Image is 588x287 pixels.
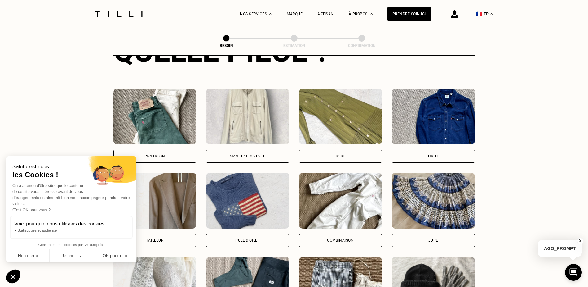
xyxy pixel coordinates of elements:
[269,13,272,15] img: Menu déroulant
[113,173,197,229] img: Tilli retouche votre Tailleur
[428,239,438,242] div: Jupe
[230,154,265,158] div: Manteau & Veste
[146,239,164,242] div: Tailleur
[428,154,439,158] div: Haut
[263,43,325,48] div: Estimation
[206,89,289,144] img: Tilli retouche votre Manteau & Veste
[476,11,482,17] span: 🇫🇷
[317,12,334,16] a: Artisan
[336,154,345,158] div: Robe
[392,89,475,144] img: Tilli retouche votre Haut
[287,12,303,16] a: Marque
[490,13,493,15] img: menu déroulant
[327,239,354,242] div: Combinaison
[195,43,257,48] div: Besoin
[538,240,582,257] p: AGO_PROMPT
[93,11,145,17] img: Logo du service de couturière Tilli
[331,43,393,48] div: Confirmation
[113,89,197,144] img: Tilli retouche votre Pantalon
[392,173,475,229] img: Tilli retouche votre Jupe
[144,154,165,158] div: Pantalon
[451,10,458,18] img: icône connexion
[387,7,431,21] a: Prendre soin ici
[299,173,382,229] img: Tilli retouche votre Combinaison
[299,89,382,144] img: Tilli retouche votre Robe
[206,173,289,229] img: Tilli retouche votre Pull & gilet
[577,238,583,244] button: X
[370,13,373,15] img: Menu déroulant à propos
[235,239,260,242] div: Pull & gilet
